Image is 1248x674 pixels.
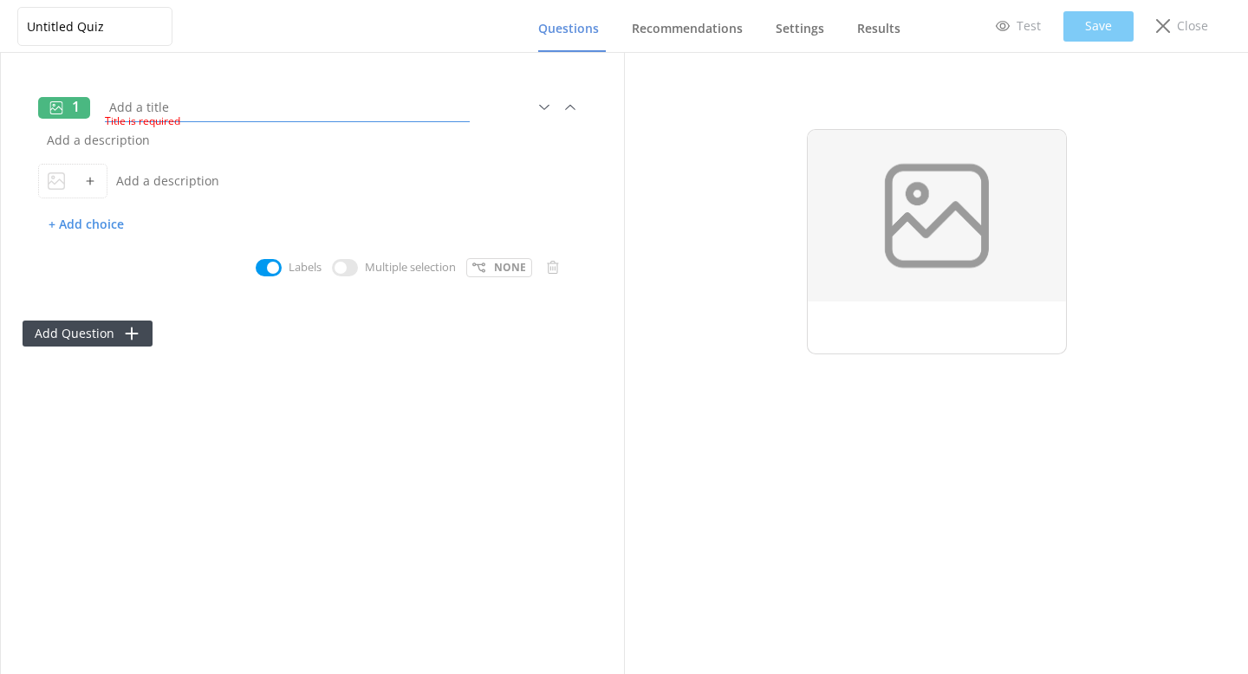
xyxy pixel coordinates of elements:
p: Labels [289,258,322,276]
p: Test [1017,16,1041,36]
input: Add a description [107,161,561,200]
span: Questions [538,20,599,37]
p: Multiple selection [365,258,456,276]
span: Title is required [105,113,529,129]
div: 1 [38,97,90,119]
p: + Add choice [38,210,134,240]
span: Settings [776,20,824,37]
input: Add a description [38,120,587,159]
p: Close [1177,16,1208,36]
span: Results [857,20,900,37]
input: Add a title [101,87,474,126]
p: None [494,259,526,275]
button: Add Question [23,321,153,347]
a: Test [984,11,1053,41]
img: background.png [807,129,1067,302]
span: Recommendations [632,20,743,37]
